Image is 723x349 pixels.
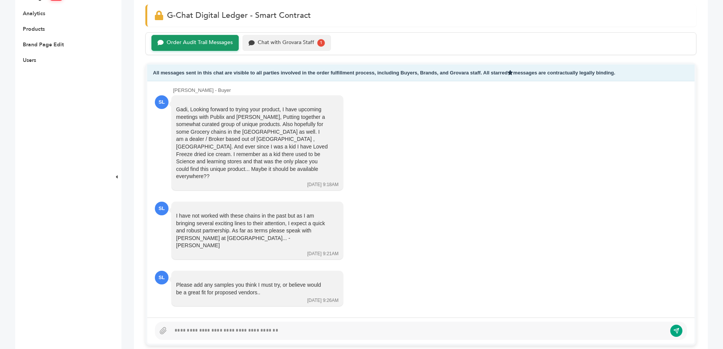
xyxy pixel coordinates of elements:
[155,202,169,215] div: SL
[167,10,311,21] span: G-Chat Digital Ledger - Smart Contract
[307,251,339,257] div: [DATE] 9:21AM
[176,281,328,296] div: Please add any samples you think I must try, or believe would be a great fit for proposed vendors..
[176,212,328,250] div: I have not worked with these chains in the past but as I am bringing several exciting lines to th...
[307,297,339,304] div: [DATE] 9:26AM
[317,39,325,47] div: 1
[167,39,233,46] div: Order Audit Trail Messages
[176,106,328,180] div: Gadi, Looking forward to trying your product, I have upcoming meetings with Publix and [PERSON_NA...
[23,57,36,64] a: Users
[173,87,687,94] div: [PERSON_NAME] - Buyer
[258,39,314,46] div: Chat with Grovara Staff
[23,25,45,33] a: Products
[155,271,169,284] div: SL
[155,95,169,109] div: SL
[307,182,339,188] div: [DATE] 9:18AM
[23,41,64,48] a: Brand Page Edit
[147,65,695,82] div: All messages sent in this chat are visible to all parties involved in the order fulfillment proce...
[23,10,45,17] a: Analytics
